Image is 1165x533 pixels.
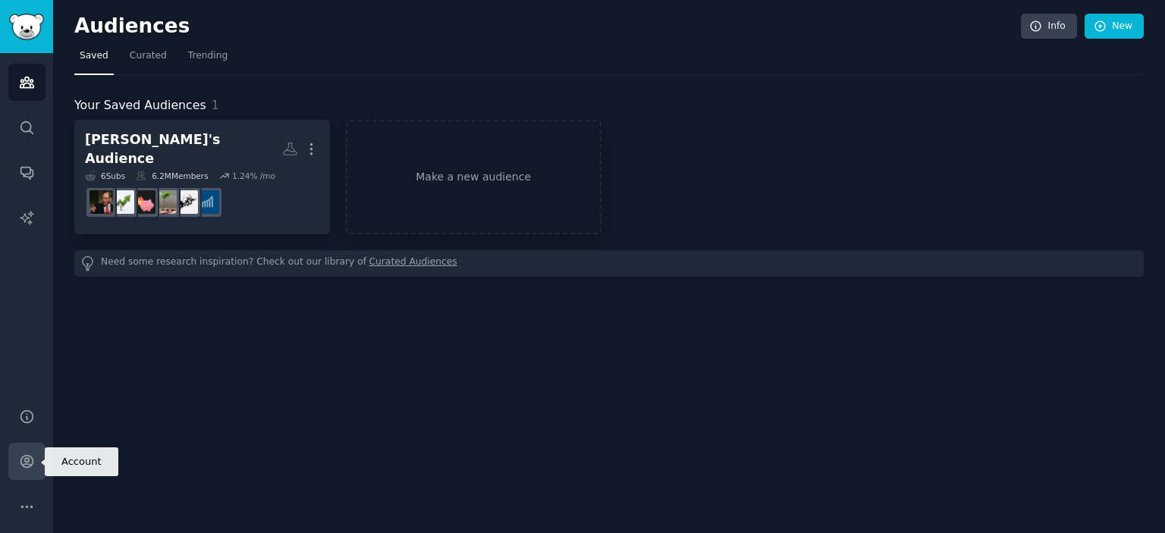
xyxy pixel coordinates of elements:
img: investing [111,190,134,214]
span: 1 [212,98,219,112]
a: Curated Audiences [369,256,457,271]
span: Curated [130,49,167,63]
img: ETFs [174,190,198,214]
div: 1.24 % /mo [232,171,275,181]
a: Saved [74,44,114,75]
a: Info [1021,14,1077,39]
img: fatFIRE [132,190,155,214]
a: Curated [124,44,172,75]
div: 6 Sub s [85,171,125,181]
div: [PERSON_NAME]'s Audience [85,130,282,168]
img: GummySearch logo [9,14,44,40]
img: Bogleheads [89,190,113,214]
span: Saved [80,49,108,63]
span: Trending [188,49,228,63]
a: [PERSON_NAME]'s Audience6Subs6.2MMembers1.24% /modividendsETFsFirefatFIREinvestingBogleheads [74,120,330,234]
h2: Audiences [74,14,1021,39]
span: Your Saved Audiences [74,96,206,115]
div: Need some research inspiration? Check out our library of [74,250,1144,277]
a: Trending [183,44,233,75]
a: New [1085,14,1144,39]
a: Make a new audience [346,120,601,234]
img: dividends [196,190,219,214]
img: Fire [153,190,177,214]
div: 6.2M Members [136,171,208,181]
